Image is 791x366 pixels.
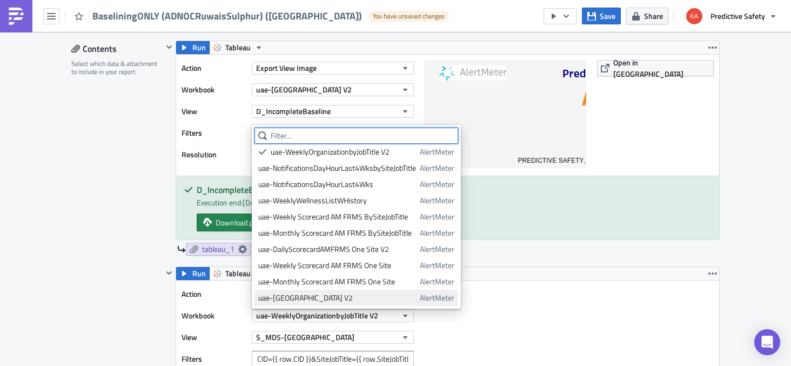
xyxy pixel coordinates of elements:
[182,308,246,324] label: Workbook
[8,8,25,25] img: PushMetrics
[92,10,363,22] span: BaseliningONLY (ADNOCRuwaisSulphur) ([GEOGRAPHIC_DATA])
[597,60,714,76] button: Open in [GEOGRAPHIC_DATA]
[252,309,414,322] button: uae-WeeklyOrganizationbyJobTitle V2
[613,57,710,79] span: Open in [GEOGRAPHIC_DATA]
[420,195,454,206] span: AlertMeter
[216,217,261,228] span: Download png
[182,329,246,345] label: View
[225,267,251,280] span: Tableau
[163,267,176,280] button: Hide content
[420,244,454,255] span: AlertMeter
[209,267,267,280] button: Tableau
[258,292,416,303] div: uae-[GEOGRAPHIC_DATA] V2
[209,41,267,54] button: Tableau
[176,41,210,54] button: Run
[4,4,516,72] body: Rich Text Area. Press ALT-0 for help.
[373,12,445,21] span: You have unsaved changes
[258,179,416,190] div: uae-NotificationsDayHourLast4Wks
[197,197,711,208] div: Execution end: [DATE] 9:56:32 AM
[182,103,246,119] label: View
[420,292,454,303] span: AlertMeter
[710,10,765,22] span: Predictive Safety
[258,260,416,271] div: uae-Weekly Scorecard AM FRMS One Site
[258,163,416,174] div: uae-NotificationsDayHourLast4WksbySiteJobTitle
[420,163,454,174] span: AlertMeter
[182,125,246,141] label: Filters
[258,195,416,206] div: uae-WeeklyWellnessListWHistory
[225,41,251,54] span: Tableau
[600,10,615,22] span: Save
[71,59,163,76] div: Select which data & attachment to include in your report.
[4,4,46,13] img: tableau_1
[4,28,46,37] img: tableau_3
[685,7,703,25] img: Avatar
[197,185,711,194] h5: D_IncompleteBaseline
[186,243,251,256] a: tableau_1
[182,147,246,163] label: Resolution
[71,41,163,57] div: Contents
[626,8,668,24] button: Share
[252,62,414,75] button: Export View Image
[258,211,416,222] div: uae-Weekly Scorecard AM FRMS BySiteJobTitle
[4,40,46,49] img: tableau_5
[252,83,414,96] button: uae-[GEOGRAPHIC_DATA] V2
[420,211,454,222] span: AlertMeter
[420,260,454,271] span: AlertMeter
[192,267,206,280] span: Run
[176,267,210,280] button: Run
[256,310,378,321] span: uae-WeeklyOrganizationbyJobTitle V2
[644,10,663,22] span: Share
[202,244,234,254] span: tableau_1
[163,41,176,54] button: Hide content
[254,128,458,144] input: Filter...
[4,64,46,72] img: tableau_6
[424,60,586,168] img: View Image
[258,244,416,255] div: uae-DailyScorecardAMFRMS One Site V2
[256,105,331,117] span: D_IncompleteBaseline
[4,16,46,25] img: tableau_2
[258,228,416,238] div: uae-Monthly Scorecard AM FRMS BySiteJobTitle
[582,8,621,24] button: Save
[182,82,246,98] label: Workbook
[271,147,416,157] div: uae-WeeklyOrganizationbyJobTitle V2
[182,60,246,76] label: Action
[258,276,416,287] div: uae-Monthly Scorecard AM FRMS One Site
[182,286,246,302] label: Action
[420,276,454,287] span: AlertMeter
[4,52,46,61] img: tableau_4
[256,84,352,95] span: uae-[GEOGRAPHIC_DATA] V2
[192,41,206,54] span: Run
[420,147,454,157] span: AlertMeter
[252,105,414,118] button: D_IncompleteBaseline
[680,4,783,28] button: Predictive Safety
[754,329,780,355] div: Open Intercom Messenger
[256,62,317,74] span: Export View Image
[197,214,267,231] a: Download png
[420,228,454,238] span: AlertMeter
[420,179,454,190] span: AlertMeter
[252,331,414,344] button: S_MDS-[GEOGRAPHIC_DATA]
[256,331,354,343] span: S_MDS-[GEOGRAPHIC_DATA]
